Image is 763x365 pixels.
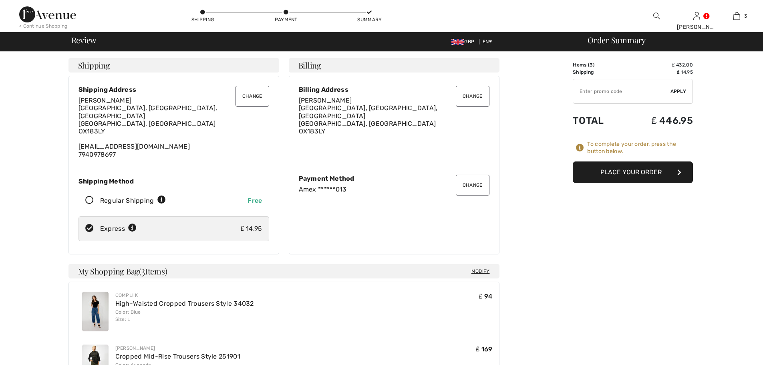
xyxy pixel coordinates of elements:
[19,6,76,22] img: 1ère Avenue
[236,86,269,107] button: Change
[744,12,747,20] span: 3
[717,11,756,21] a: 3
[78,61,110,69] span: Shipping
[71,36,97,44] span: Review
[587,141,693,155] div: To complete your order, press the button below.
[573,79,670,103] input: Promo code
[733,11,740,21] img: My Bag
[357,16,381,23] div: Summary
[299,86,489,93] div: Billing Address
[79,97,269,158] div: [EMAIL_ADDRESS][DOMAIN_NAME] 7940978697
[476,345,492,353] span: ₤ 169
[573,107,624,134] td: Total
[79,177,269,185] div: Shipping Method
[100,196,166,206] div: Regular Shipping
[670,88,686,95] span: Apply
[139,266,167,276] span: ( Items)
[299,104,438,135] span: [GEOGRAPHIC_DATA], [GEOGRAPHIC_DATA], [GEOGRAPHIC_DATA] [GEOGRAPHIC_DATA], [GEOGRAPHIC_DATA] OX183LY
[191,16,215,23] div: Shipping
[451,39,464,45] img: UK Pound
[298,61,321,69] span: Billing
[653,11,660,21] img: search the website
[456,86,489,107] button: Change
[115,345,240,352] div: [PERSON_NAME]
[100,224,137,234] div: Express
[68,264,499,278] h4: My Shopping Bag
[483,39,493,44] span: EN
[573,161,693,183] button: Place Your Order
[479,292,492,300] span: ₤ 94
[115,353,240,360] a: Cropped Mid-Rise Trousers Style 251901
[693,12,700,20] a: Sign In
[677,23,716,31] div: [PERSON_NAME]
[624,69,693,76] td: ₤ 14.95
[624,61,693,69] td: ₤ 432.00
[115,300,254,307] a: High-Waisted Cropped Trousers Style 34032
[299,97,352,104] span: [PERSON_NAME]
[115,292,254,299] div: Compli K
[299,175,489,182] div: Payment Method
[573,69,624,76] td: Shipping
[19,22,68,30] div: < Continue Shopping
[82,292,109,331] img: High-Waisted Cropped Trousers Style 34032
[248,197,262,204] span: Free
[79,97,132,104] span: [PERSON_NAME]
[624,107,693,134] td: ₤ 446.95
[693,11,700,21] img: My Info
[573,61,624,69] td: Items ( )
[79,86,269,93] div: Shipping Address
[241,224,262,234] div: ₤ 14.95
[79,104,217,135] span: [GEOGRAPHIC_DATA], [GEOGRAPHIC_DATA], [GEOGRAPHIC_DATA] [GEOGRAPHIC_DATA], [GEOGRAPHIC_DATA] OX183LY
[141,265,145,276] span: 3
[578,36,758,44] div: Order Summary
[274,16,298,23] div: Payment
[590,62,593,68] span: 3
[451,39,477,44] span: GBP
[456,175,489,196] button: Change
[471,267,490,275] span: Modify
[115,309,254,323] div: Color: Blue Size: L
